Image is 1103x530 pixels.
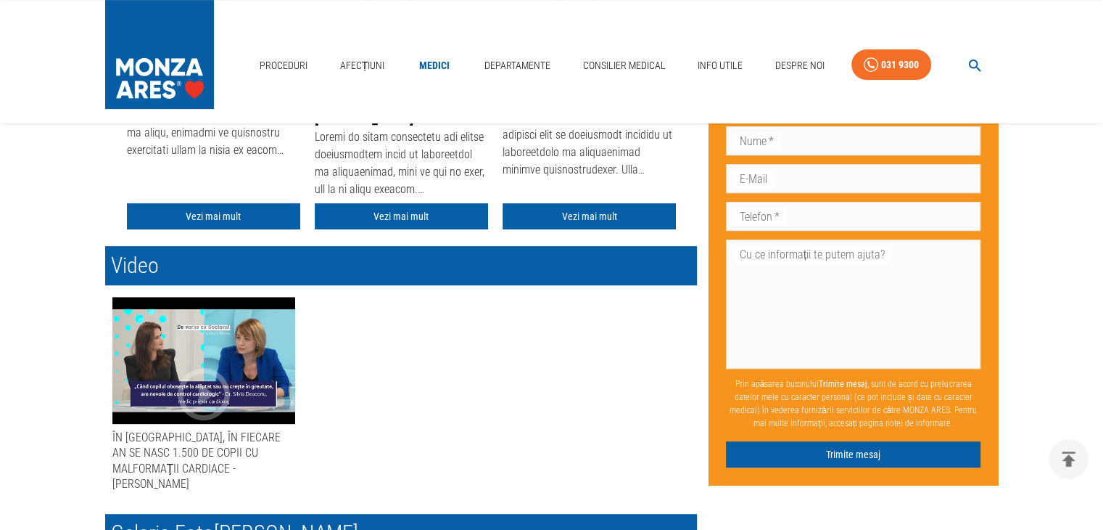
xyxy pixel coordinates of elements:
a: Info Utile [692,51,748,81]
h2: Video [105,246,697,285]
a: Proceduri [254,51,313,81]
div: ÎN [GEOGRAPHIC_DATA], ÎN FIECARE AN SE NASC 1.500 DE COPII CU MALFORMAŢII CARDIACE -[PERSON_NAME] [112,430,295,492]
a: Medici [411,51,458,81]
button: delete [1049,439,1088,479]
div: 031 9300 [881,56,919,74]
a: Consilier Medical [577,51,671,81]
button: Trimite mesaj [726,441,981,468]
button: ÎN [GEOGRAPHIC_DATA], ÎN FIECARE AN SE NASC 1.500 DE COPII CU MALFORMAŢII CARDIACE -[PERSON_NAME] [112,297,295,497]
div: Loremipsumdolor sit ametconse adipisci elit se doeiusmodt incididu ut laboreetdolo ma aliquaenima... [503,109,676,182]
div: ÎN ROMÂNIA, ÎN FIECARE AN SE NASC 1.500 DE COPII CU MALFORMAŢII CARDIACE -DR. SILVIA DEACONU [112,297,295,424]
a: Vezi mai mult [127,203,300,230]
b: Trimite mesaj [819,379,867,389]
a: Vezi mai mult [503,203,676,230]
a: Departamente [479,51,556,81]
div: Loremi dolorsitametcon, adipi elits doei temp incididun utlab et dolore ma aliqu, enimadmi ve qui... [127,89,300,162]
a: Afecțiuni [334,51,391,81]
a: 031 9300 [851,49,931,81]
a: Vezi mai mult [315,203,488,230]
p: Prin apăsarea butonului , sunt de acord cu prelucrarea datelor mele cu caracter personal (ce pot ... [726,372,981,436]
div: Loremi do sitam consectetu adi elitse doeiusmodtem incid ut laboreetdol ma aliquaenimad, mini ve ... [315,129,488,201]
a: Despre Noi [769,51,830,81]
